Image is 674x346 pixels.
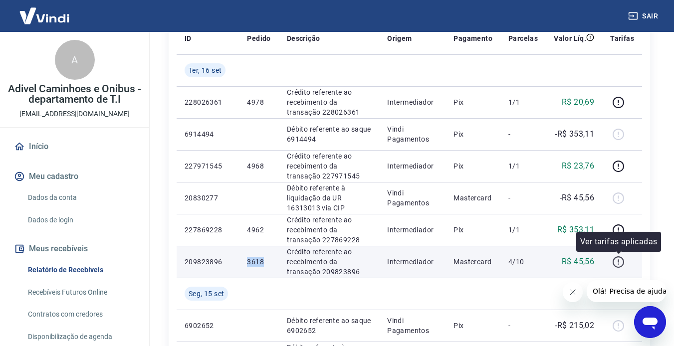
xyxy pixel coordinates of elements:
[634,306,666,338] iframe: Botão para abrir a janela de mensagens
[453,161,492,171] p: Pix
[287,183,371,213] p: Débito referente à liquidação da UR 16313013 via CIP
[387,33,412,43] p: Origem
[387,316,438,336] p: Vindi Pagamentos
[508,161,538,171] p: 1/1
[387,225,438,235] p: Intermediador
[247,225,270,235] p: 4962
[24,260,137,280] a: Relatório de Recebíveis
[560,192,595,204] p: -R$ 45,56
[387,124,438,144] p: Vindi Pagamentos
[189,65,222,75] span: Ter, 16 set
[12,0,77,31] img: Vindi
[453,193,492,203] p: Mastercard
[247,257,270,267] p: 3618
[24,282,137,303] a: Recebíveis Futuros Online
[626,7,662,25] button: Sair
[287,33,320,43] p: Descrição
[185,161,231,171] p: 227971545
[185,257,231,267] p: 209823896
[287,316,371,336] p: Débito referente ao saque 6902652
[185,129,231,139] p: 6914494
[185,321,231,331] p: 6902652
[387,188,438,208] p: Vindi Pagamentos
[247,161,270,171] p: 4968
[24,304,137,325] a: Contratos com credores
[287,215,371,245] p: Crédito referente ao recebimento da transação 227869228
[555,128,594,140] p: -R$ 353,11
[508,129,538,139] p: -
[287,87,371,117] p: Crédito referente ao recebimento da transação 228026361
[287,151,371,181] p: Crédito referente ao recebimento da transação 227971545
[185,33,192,43] p: ID
[12,166,137,187] button: Meu cadastro
[12,238,137,260] button: Meus recebíveis
[247,33,270,43] p: Pedido
[453,321,492,331] p: Pix
[387,161,438,171] p: Intermediador
[508,97,538,107] p: 1/1
[12,136,137,158] a: Início
[562,256,594,268] p: R$ 45,56
[453,257,492,267] p: Mastercard
[24,187,137,208] a: Dados da conta
[562,96,594,108] p: R$ 20,69
[557,224,595,236] p: R$ 353,11
[508,225,538,235] p: 1/1
[247,97,270,107] p: 4978
[287,247,371,277] p: Crédito referente ao recebimento da transação 209823896
[185,97,231,107] p: 228026361
[19,109,130,119] p: [EMAIL_ADDRESS][DOMAIN_NAME]
[610,33,634,43] p: Tarifas
[508,33,538,43] p: Parcelas
[24,210,137,230] a: Dados de login
[453,97,492,107] p: Pix
[185,225,231,235] p: 227869228
[508,193,538,203] p: -
[287,124,371,144] p: Débito referente ao saque 6914494
[587,280,666,302] iframe: Mensagem da empresa
[6,7,84,15] span: Olá! Precisa de ajuda?
[508,321,538,331] p: -
[554,33,586,43] p: Valor Líq.
[555,320,594,332] p: -R$ 215,02
[55,40,95,80] div: A
[508,257,538,267] p: 4/10
[387,97,438,107] p: Intermediador
[185,193,231,203] p: 20830277
[189,289,224,299] span: Seg, 15 set
[580,236,657,248] p: Ver tarifas aplicadas
[453,225,492,235] p: Pix
[453,129,492,139] p: Pix
[563,282,583,302] iframe: Fechar mensagem
[562,160,594,172] p: R$ 23,76
[387,257,438,267] p: Intermediador
[8,84,141,105] p: Adivel Caminhoes e Onibus - departamento de T.I
[453,33,492,43] p: Pagamento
